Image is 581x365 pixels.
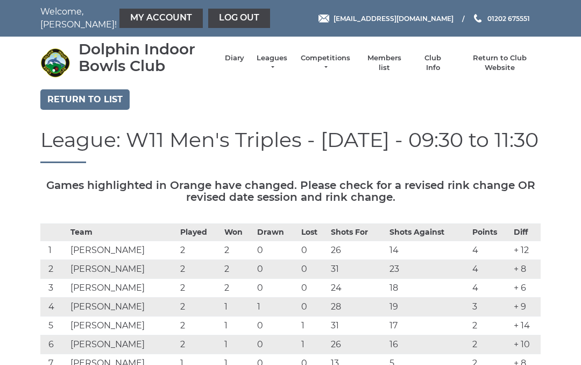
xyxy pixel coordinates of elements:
td: + 12 [511,241,541,260]
a: Club Info [417,53,449,73]
td: 1 [222,298,254,317]
a: Leagues [255,53,289,73]
td: 3 [40,279,68,298]
td: 0 [299,279,328,298]
td: 4 [470,241,511,260]
td: 4 [470,260,511,279]
td: [PERSON_NAME] [68,279,178,298]
td: 4 [40,298,68,317]
td: [PERSON_NAME] [68,335,178,354]
th: Lost [299,224,328,241]
a: Return to list [40,89,130,110]
td: + 10 [511,335,541,354]
div: Dolphin Indoor Bowls Club [79,41,214,74]
td: 18 [387,279,470,298]
td: 4 [470,279,511,298]
td: 2 [178,241,222,260]
td: 16 [387,335,470,354]
th: Points [470,224,511,241]
td: 5 [40,317,68,335]
td: [PERSON_NAME] [68,241,178,260]
td: + 8 [511,260,541,279]
th: Won [222,224,254,241]
a: Email [EMAIL_ADDRESS][DOMAIN_NAME] [318,13,454,24]
td: 2 [178,260,222,279]
td: 2 [178,317,222,335]
td: 2 [222,241,254,260]
td: 6 [40,335,68,354]
td: 2 [222,279,254,298]
h1: League: W11 Men's Triples - [DATE] - 09:30 to 11:30 [40,129,541,164]
td: 1 [222,317,254,335]
th: Drawn [254,224,299,241]
td: 1 [254,298,299,317]
td: [PERSON_NAME] [68,260,178,279]
img: Email [318,15,329,23]
th: Shots Against [387,224,470,241]
span: 01202 675551 [487,14,530,22]
nav: Welcome, [PERSON_NAME]! [40,5,239,31]
td: 2 [178,298,222,317]
td: 1 [222,335,254,354]
td: 0 [254,279,299,298]
a: Diary [225,53,244,63]
td: 0 [299,298,328,317]
td: 0 [254,260,299,279]
img: Phone us [474,14,481,23]
td: 28 [328,298,387,317]
td: 2 [470,317,511,335]
td: + 9 [511,298,541,317]
a: My Account [119,9,203,28]
td: 2 [178,279,222,298]
td: 1 [40,241,68,260]
td: 1 [299,335,328,354]
a: Log out [208,9,270,28]
td: 26 [328,335,387,354]
a: Phone us 01202 675551 [472,13,530,24]
td: 24 [328,279,387,298]
td: 0 [254,241,299,260]
img: Dolphin Indoor Bowls Club [40,48,70,78]
a: Members list [362,53,406,73]
td: 2 [40,260,68,279]
td: 31 [328,260,387,279]
h5: Games highlighted in Orange have changed. Please check for a revised rink change OR revised date ... [40,179,541,203]
td: 2 [178,335,222,354]
th: Team [68,224,178,241]
td: 3 [470,298,511,317]
td: 0 [299,241,328,260]
td: 19 [387,298,470,317]
td: 0 [299,260,328,279]
a: Competitions [300,53,351,73]
th: Played [178,224,222,241]
td: 0 [254,335,299,354]
a: Return to Club Website [459,53,541,73]
td: 1 [299,317,328,335]
td: 26 [328,241,387,260]
td: 14 [387,241,470,260]
td: [PERSON_NAME] [68,317,178,335]
th: Diff [511,224,541,241]
td: 23 [387,260,470,279]
td: 31 [328,317,387,335]
th: Shots For [328,224,387,241]
td: 2 [470,335,511,354]
td: 17 [387,317,470,335]
td: 0 [254,317,299,335]
td: + 6 [511,279,541,298]
td: 2 [222,260,254,279]
td: + 14 [511,317,541,335]
td: [PERSON_NAME] [68,298,178,317]
span: [EMAIL_ADDRESS][DOMAIN_NAME] [334,14,454,22]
